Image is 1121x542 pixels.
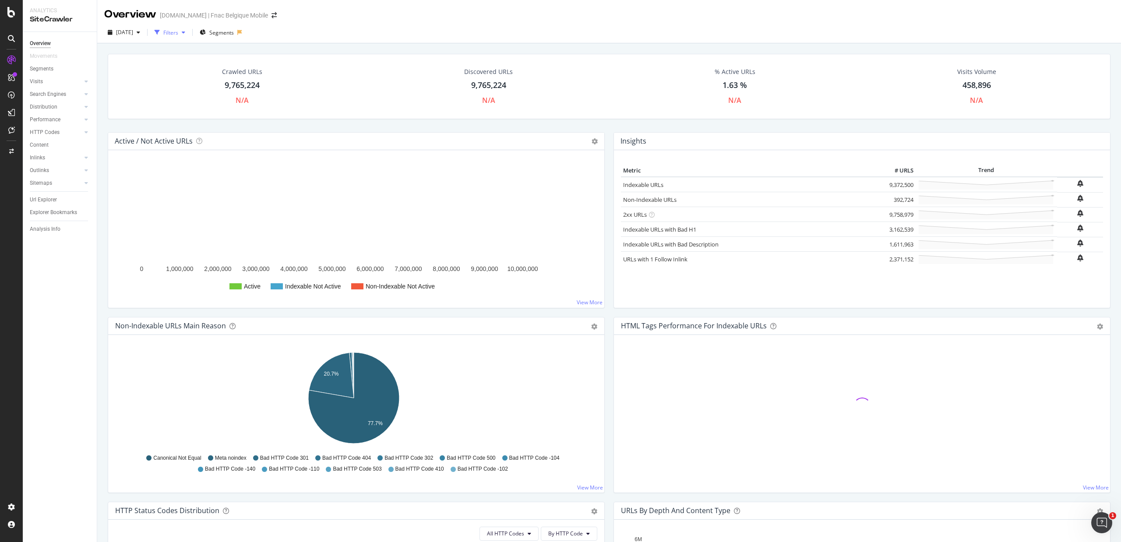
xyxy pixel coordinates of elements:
[30,225,60,234] div: Analysis Info
[30,7,90,14] div: Analytics
[1077,225,1083,232] div: bell-plus
[881,177,916,192] td: 9,372,500
[723,80,747,91] div: 1.63 %
[163,29,178,36] div: Filters
[204,265,231,272] text: 2,000,000
[30,77,82,86] a: Visits
[881,222,916,237] td: 3,162,539
[591,508,597,514] div: gear
[30,115,60,124] div: Performance
[30,39,51,48] div: Overview
[30,64,53,74] div: Segments
[30,141,91,150] a: Content
[962,80,991,91] div: 458,896
[384,454,433,462] span: Bad HTTP Code 302
[160,11,268,20] div: [DOMAIN_NAME] | Fnac Belgique Mobile
[205,465,255,473] span: Bad HTTP Code -140
[623,211,647,218] a: 2xx URLs
[115,321,226,330] div: Non-Indexable URLs Main Reason
[115,164,592,301] svg: A chart.
[623,196,677,204] a: Non-Indexable URLs
[30,179,82,188] a: Sitemaps
[623,181,663,189] a: Indexable URLs
[115,506,219,515] div: HTTP Status Codes Distribution
[30,64,91,74] a: Segments
[115,349,592,450] svg: A chart.
[30,141,49,150] div: Content
[151,25,189,39] button: Filters
[1077,195,1083,202] div: bell-plus
[115,135,193,147] h4: Active / Not Active URLs
[482,95,495,106] div: N/A
[280,265,307,272] text: 4,000,000
[881,252,916,267] td: 2,371,152
[285,283,341,290] text: Indexable Not Active
[30,90,66,99] div: Search Engines
[715,67,755,76] div: % Active URLs
[166,265,193,272] text: 1,000,000
[592,138,598,144] i: Options
[728,95,741,106] div: N/A
[104,7,156,22] div: Overview
[333,465,381,473] span: Bad HTTP Code 503
[260,454,309,462] span: Bad HTTP Code 301
[507,265,538,272] text: 10,000,000
[324,371,338,377] text: 20.7%
[318,265,345,272] text: 5,000,000
[30,39,91,48] a: Overview
[30,153,82,162] a: Inlinks
[479,527,539,541] button: All HTTP Codes
[623,255,687,263] a: URLs with 1 Follow Inlink
[1109,512,1116,519] span: 1
[957,67,996,76] div: Visits Volume
[548,530,583,537] span: By HTTP Code
[1097,324,1103,330] div: gear
[30,179,52,188] div: Sitemaps
[881,237,916,252] td: 1,611,963
[30,52,66,61] a: Movements
[269,465,319,473] span: Bad HTTP Code -110
[1077,239,1083,246] div: bell-plus
[271,12,277,18] div: arrow-right-arrow-left
[322,454,371,462] span: Bad HTTP Code 404
[30,208,91,217] a: Explorer Bookmarks
[621,506,730,515] div: URLs by Depth and Content Type
[1077,254,1083,261] div: bell-plus
[591,324,597,330] div: gear
[916,164,1057,177] th: Trend
[509,454,560,462] span: Bad HTTP Code -104
[140,265,144,272] text: 0
[1097,508,1103,514] div: gear
[1083,484,1109,491] a: View More
[541,527,597,541] button: By HTTP Code
[395,265,422,272] text: 7,000,000
[433,265,460,272] text: 8,000,000
[30,166,82,175] a: Outlinks
[30,115,82,124] a: Performance
[244,283,261,290] text: Active
[215,454,247,462] span: Meta noindex
[577,484,603,491] a: View More
[30,77,43,86] div: Visits
[458,465,508,473] span: Bad HTTP Code -102
[487,530,524,537] span: All HTTP Codes
[30,195,57,204] div: Url Explorer
[881,164,916,177] th: # URLS
[366,283,435,290] text: Non-Indexable Not Active
[116,28,133,36] span: 2023 Sep. 1st
[1091,512,1112,533] iframe: Intercom live chat
[222,67,262,76] div: Crawled URLs
[471,80,506,91] div: 9,765,224
[447,454,495,462] span: Bad HTTP Code 500
[623,225,696,233] a: Indexable URLs with Bad H1
[1077,180,1083,187] div: bell-plus
[30,52,57,61] div: Movements
[395,465,444,473] span: Bad HTTP Code 410
[1077,210,1083,217] div: bell-plus
[621,321,767,330] div: HTML Tags Performance for Indexable URLs
[30,90,82,99] a: Search Engines
[970,95,983,106] div: N/A
[242,265,269,272] text: 3,000,000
